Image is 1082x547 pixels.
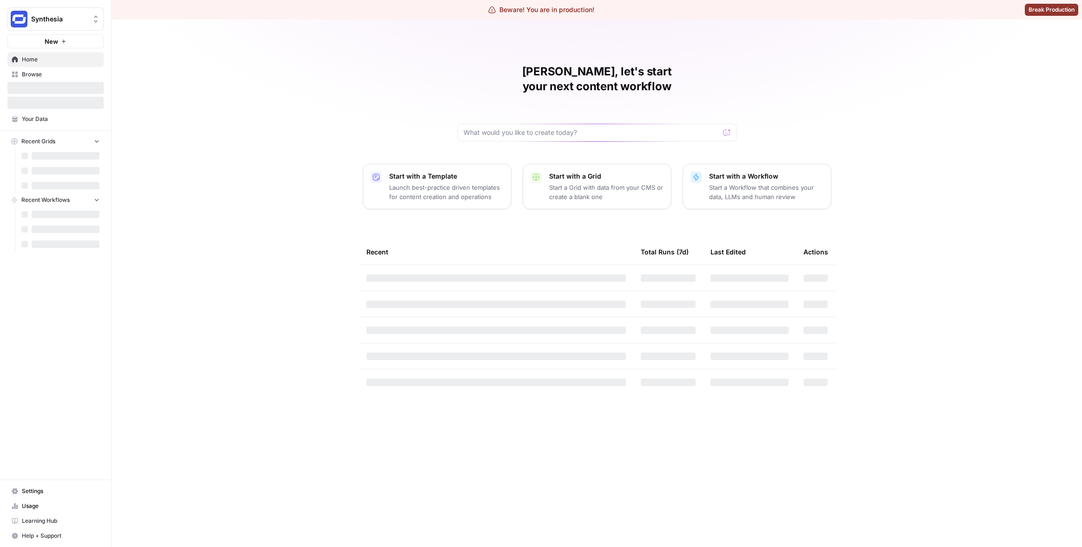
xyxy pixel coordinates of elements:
button: New [7,34,104,48]
p: Start with a Template [389,172,504,181]
div: Recent [366,239,626,265]
div: Actions [803,239,828,265]
button: Workspace: Synthesia [7,7,104,31]
p: Start with a Workflow [709,172,823,181]
span: Browse [22,70,100,79]
span: Recent Grids [21,137,55,146]
button: Start with a GridStart a Grid with data from your CMS or create a blank one [523,164,671,209]
a: Home [7,52,104,67]
span: Home [22,55,100,64]
input: What would you like to create today? [464,128,719,137]
button: Start with a WorkflowStart a Workflow that combines your data, LLMs and human review [683,164,831,209]
p: Start a Workflow that combines your data, LLMs and human review [709,183,823,201]
p: Start with a Grid [549,172,664,181]
button: Start with a TemplateLaunch best-practice driven templates for content creation and operations [363,164,511,209]
a: Your Data [7,112,104,127]
span: Settings [22,487,100,495]
a: Browse [7,67,104,82]
span: Break Production [1029,6,1075,14]
span: New [45,37,58,46]
span: Your Data [22,115,100,123]
span: Synthesia [31,14,87,24]
button: Break Production [1025,4,1078,16]
button: Recent Workflows [7,193,104,207]
img: Synthesia Logo [11,11,27,27]
a: Learning Hub [7,514,104,528]
div: Beware! You are in production! [488,5,594,14]
button: Help + Support [7,528,104,543]
span: Learning Hub [22,517,100,525]
p: Start a Grid with data from your CMS or create a blank one [549,183,664,201]
span: Recent Workflows [21,196,70,204]
p: Launch best-practice driven templates for content creation and operations [389,183,504,201]
button: Recent Grids [7,134,104,148]
h1: [PERSON_NAME], let's start your next content workflow [458,64,737,94]
div: Last Edited [710,239,746,265]
span: Usage [22,502,100,510]
a: Usage [7,499,104,514]
span: Help + Support [22,532,100,540]
a: Settings [7,484,104,499]
div: Total Runs (7d) [641,239,689,265]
